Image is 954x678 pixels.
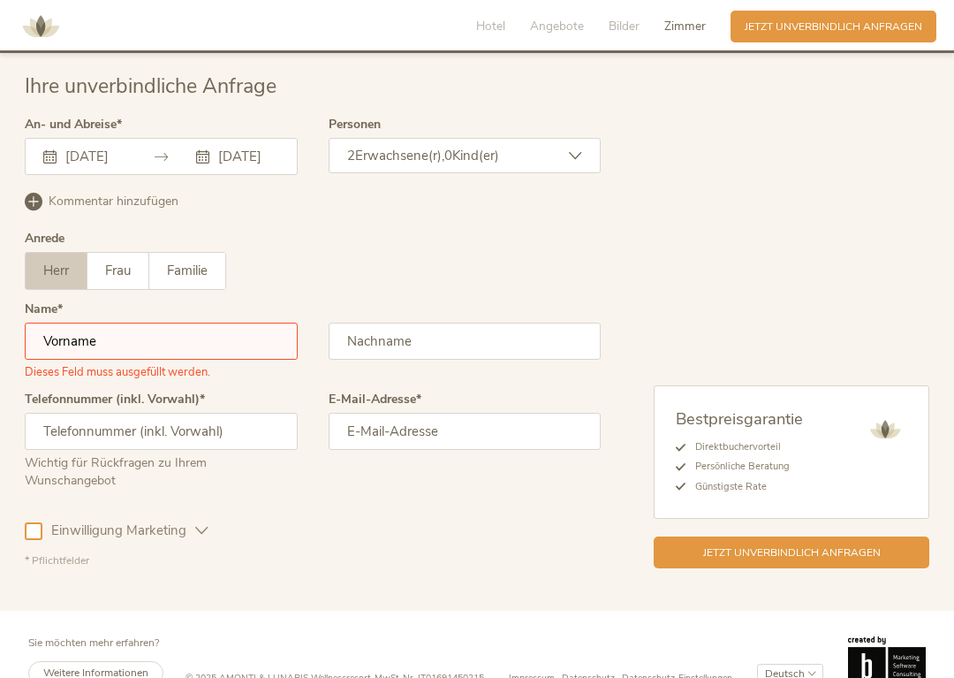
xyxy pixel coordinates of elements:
[329,118,381,131] label: Personen
[43,262,69,279] span: Herr
[28,636,159,650] span: Sie möchten mehr erfahren?
[61,148,125,165] input: Anreise
[444,147,452,164] span: 0
[530,18,584,34] span: Angebote
[25,232,64,245] div: Anrede
[14,21,67,31] a: AMONTI & LUNARIS Wellnessresort
[745,19,922,34] span: Jetzt unverbindlich anfragen
[863,408,907,452] img: AMONTI & LUNARIS Wellnessresort
[42,522,195,540] span: Einwilligung Marketing
[676,408,803,430] span: Bestpreisgarantie
[167,262,208,279] span: Familie
[25,118,122,131] label: An- und Abreise
[476,18,505,34] span: Hotel
[25,413,298,450] input: Telefonnummer (inkl. Vorwahl)
[25,360,210,380] span: Dieses Feld muss ausgefüllt werden.
[25,553,601,568] div: * Pflichtfelder
[664,18,706,34] span: Zimmer
[25,303,63,316] label: Name
[355,147,444,164] span: Erwachsene(r),
[703,545,881,560] span: Jetzt unverbindlich anfragen
[25,72,276,100] span: Ihre unverbindliche Anfrage
[329,413,602,450] input: E-Mail-Adresse
[452,147,499,164] span: Kind(er)
[685,438,803,457] li: Direktbuchervorteil
[25,393,205,406] label: Telefonnummer (inkl. Vorwahl)
[347,147,355,164] span: 2
[25,323,298,360] input: Vorname
[685,457,803,476] li: Persönliche Beratung
[105,262,131,279] span: Frau
[329,323,602,360] input: Nachname
[49,193,178,210] span: Kommentar hinzufügen
[329,393,421,406] label: E-Mail-Adresse
[25,450,298,489] div: Wichtig für Rückfragen zu Ihrem Wunschangebot
[609,18,640,34] span: Bilder
[214,148,278,165] input: Abreise
[685,477,803,497] li: Günstigste Rate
